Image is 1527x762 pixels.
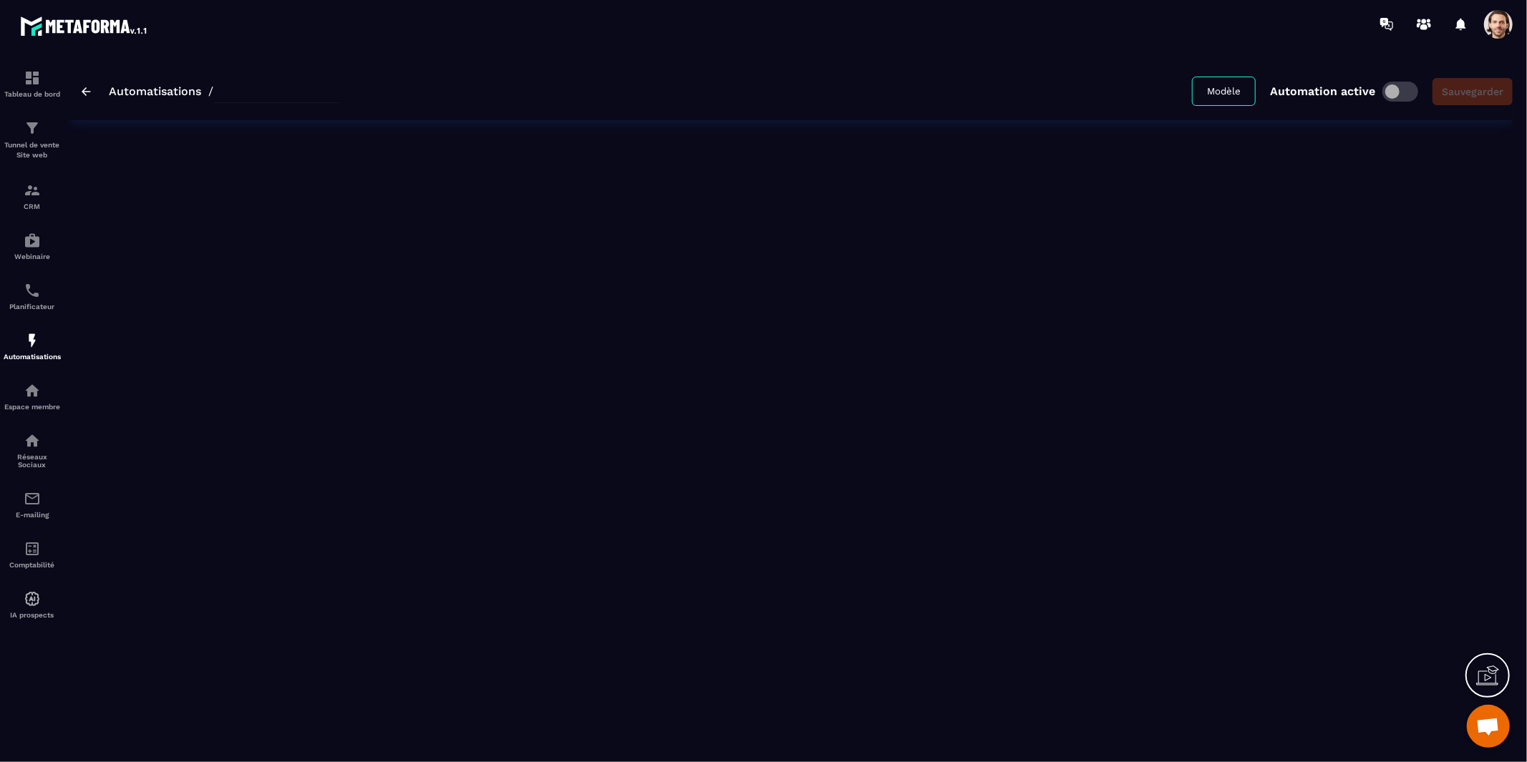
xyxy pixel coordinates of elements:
p: Espace membre [4,403,61,411]
img: formation [24,182,41,199]
img: accountant [24,540,41,557]
p: E-mailing [4,511,61,519]
a: automationsautomationsEspace membre [4,371,61,421]
a: Automatisations [109,84,201,98]
a: formationformationCRM [4,171,61,221]
img: formation [24,119,41,137]
div: Open chat [1467,705,1510,748]
p: Tunnel de vente Site web [4,140,61,160]
p: CRM [4,202,61,210]
img: logo [20,13,149,39]
a: automationsautomationsAutomatisations [4,321,61,371]
a: schedulerschedulerPlanificateur [4,271,61,321]
img: automations [24,232,41,249]
button: Modèle [1192,77,1256,106]
p: Automatisations [4,353,61,361]
a: emailemailE-mailing [4,479,61,529]
img: scheduler [24,282,41,299]
img: arrow [82,87,91,96]
img: automations [24,590,41,607]
span: / [208,84,213,98]
p: Automation active [1270,84,1375,98]
img: social-network [24,432,41,449]
img: automations [24,332,41,349]
p: Comptabilité [4,561,61,569]
a: accountantaccountantComptabilité [4,529,61,580]
img: automations [24,382,41,399]
img: formation [24,69,41,87]
p: Tableau de bord [4,90,61,98]
p: Planificateur [4,303,61,311]
a: automationsautomationsWebinaire [4,221,61,271]
img: email [24,490,41,507]
p: IA prospects [4,611,61,619]
a: formationformationTableau de bord [4,59,61,109]
a: formationformationTunnel de vente Site web [4,109,61,171]
p: Webinaire [4,253,61,260]
p: Réseaux Sociaux [4,453,61,469]
a: social-networksocial-networkRéseaux Sociaux [4,421,61,479]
